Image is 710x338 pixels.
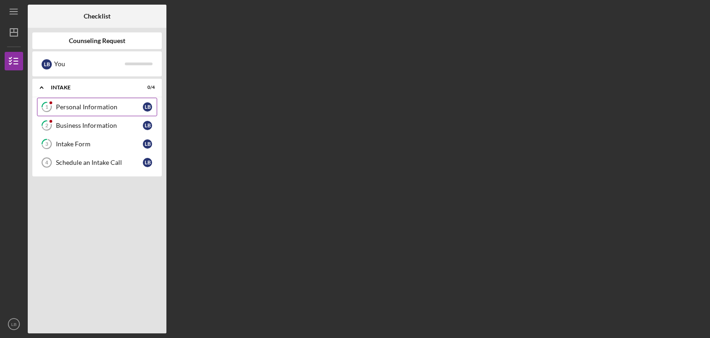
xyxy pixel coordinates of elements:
[84,13,110,20] b: Checklist
[56,159,143,166] div: Schedule an Intake Call
[56,103,143,111] div: Personal Information
[37,98,157,116] a: 1Personal InformationLB
[37,153,157,172] a: 4Schedule an Intake CallLB
[42,59,52,69] div: L B
[143,139,152,149] div: L B
[11,322,17,327] text: LB
[37,116,157,135] a: 2Business InformationLB
[56,122,143,129] div: Business Information
[138,85,155,90] div: 0 / 4
[45,104,48,110] tspan: 1
[143,102,152,112] div: L B
[37,135,157,153] a: 3Intake FormLB
[56,140,143,148] div: Intake Form
[5,315,23,333] button: LB
[45,160,49,165] tspan: 4
[143,158,152,167] div: L B
[45,123,48,129] tspan: 2
[143,121,152,130] div: L B
[69,37,125,44] b: Counseling Request
[45,141,48,147] tspan: 3
[51,85,132,90] div: INTAKE
[54,56,125,72] div: You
